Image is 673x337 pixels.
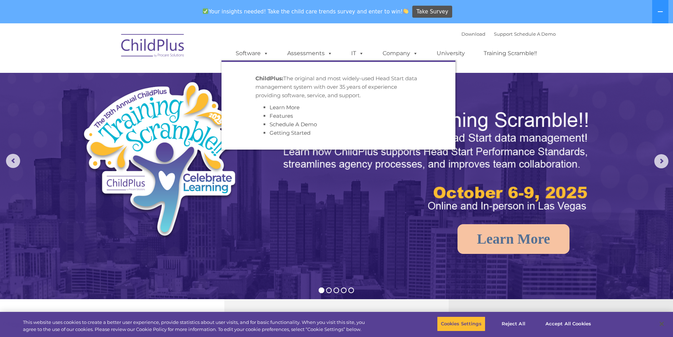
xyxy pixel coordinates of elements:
a: Software [229,46,276,60]
a: Support [494,31,513,37]
strong: ChildPlus: [255,75,283,82]
a: Download [461,31,485,37]
button: Close [654,316,669,332]
button: Accept All Cookies [542,316,595,331]
img: ChildPlus by Procare Solutions [118,29,188,64]
a: University [430,46,472,60]
a: Getting Started [270,129,311,136]
a: Company [376,46,425,60]
a: Training Scramble!! [477,46,544,60]
button: Cookies Settings [437,316,485,331]
span: Last name [98,47,120,52]
a: Assessments [280,46,340,60]
a: Schedule A Demo [514,31,556,37]
button: Reject All [491,316,536,331]
div: This website uses cookies to create a better user experience, provide statistics about user visit... [23,319,370,333]
p: The original and most widely-used Head Start data management system with over 35 years of experie... [255,74,421,100]
font: | [461,31,556,37]
a: Take Survey [412,6,452,18]
a: Features [270,112,293,119]
a: Schedule A Demo [270,121,317,128]
img: ✅ [203,8,208,14]
span: Take Survey [417,6,448,18]
a: Learn More [457,224,569,254]
span: Your insights needed! Take the child care trends survey and enter to win! [200,5,412,18]
a: Learn More [270,104,300,111]
a: IT [344,46,371,60]
img: 👏 [403,8,408,14]
span: Phone number [98,76,128,81]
